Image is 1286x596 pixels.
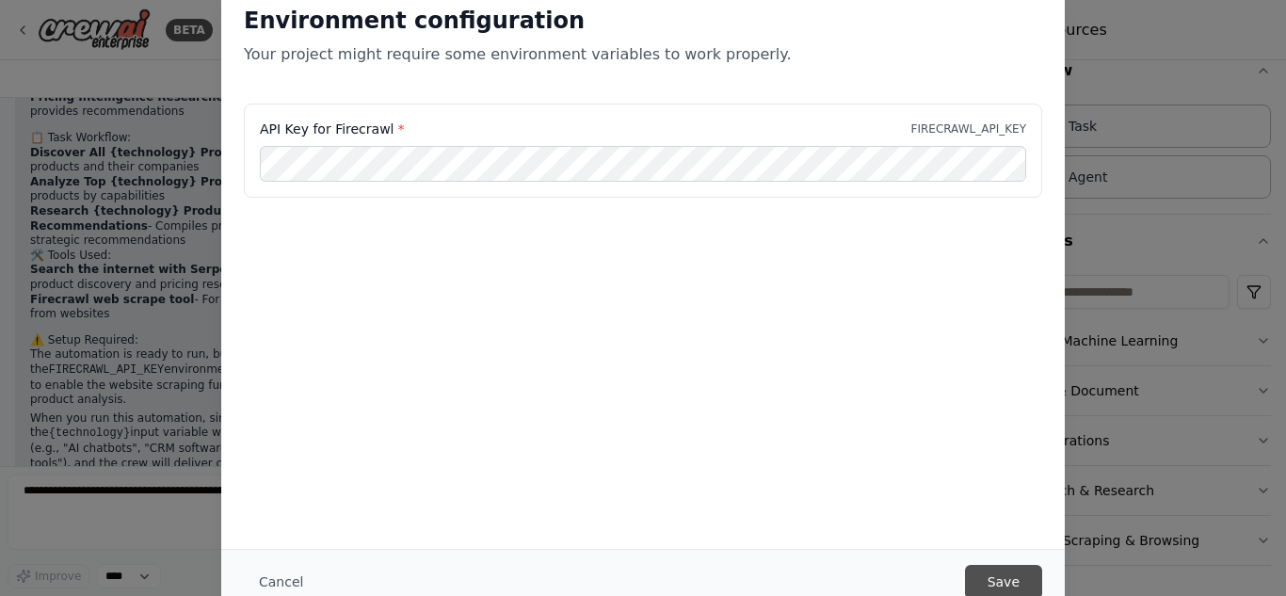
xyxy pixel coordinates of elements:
p: FIRECRAWL_API_KEY [911,121,1026,137]
h2: Environment configuration [244,6,1042,36]
label: API Key for Firecrawl [260,120,405,138]
p: Your project might require some environment variables to work properly. [244,43,1042,66]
